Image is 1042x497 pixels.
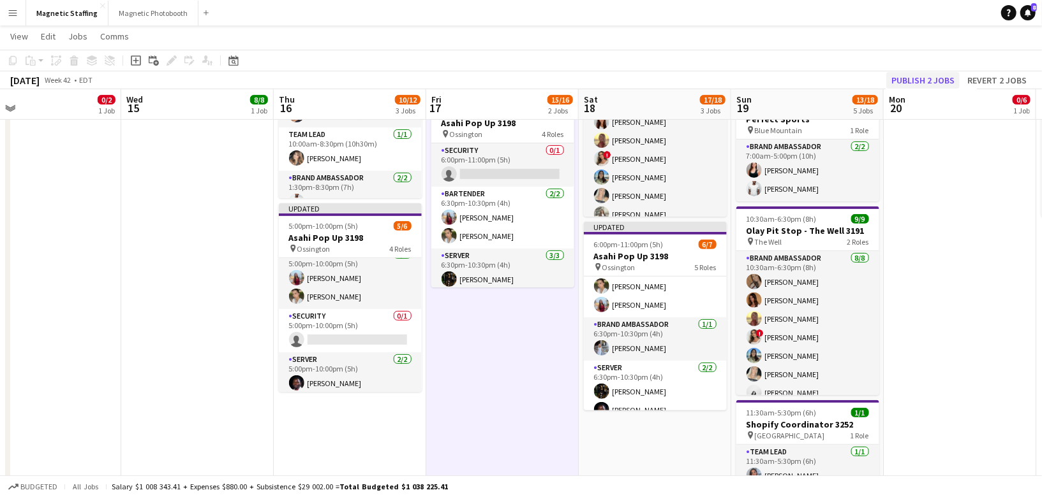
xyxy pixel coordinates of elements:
app-card-role: Brand Ambassador2/27:00am-5:00pm (10h)[PERSON_NAME][PERSON_NAME] [736,140,879,201]
span: Wed [126,94,143,105]
a: View [5,28,33,45]
span: 6/7 [699,240,717,249]
span: [GEOGRAPHIC_DATA] [755,431,825,440]
span: 15 [124,101,143,115]
span: Ossington [602,263,636,272]
span: 17/18 [700,95,726,104]
div: 5 Jobs [853,106,877,115]
app-job-card: 10:30am-6:30pm (8h)9/9Olay Pit Stop - The Well 3191 The Well2 RolesBrand Ambassador8/810:30am-6:3... [736,206,879,395]
span: 15/16 [547,95,573,104]
app-card-role: Bartender2/26:30pm-10:30pm (4h)[PERSON_NAME][PERSON_NAME] [584,256,727,317]
span: 16 [277,101,295,115]
button: Budgeted [6,480,59,494]
span: 0/6 [1013,95,1031,104]
span: 4 Roles [542,129,564,139]
span: 10:30am-6:30pm (8h) [747,214,817,224]
span: 4 Roles [390,244,412,254]
button: Magnetic Photobooth [108,1,198,25]
span: 9/9 [851,214,869,224]
div: Updated [279,203,422,213]
app-job-card: 10:30am-8:30pm (10h)9/9Olay Pit Stop - The Well 3191 The Well2 RolesBrand Ambassador8/810:30am-8:... [584,28,727,217]
div: EDT [79,75,93,85]
span: ! [604,151,611,159]
span: Total Budgeted $1 038 225.41 [339,482,448,491]
app-card-role: Server2/26:30pm-10:30pm (4h)[PERSON_NAME][PERSON_NAME] [584,361,727,422]
app-job-card: 7:00am-5:00pm (10h)2/2Spartan Blue Mountain - Perfect Sports Blue Mountain1 RoleBrand Ambassador2... [736,83,879,201]
app-card-role: Server3/36:30pm-10:30pm (4h)[PERSON_NAME] [431,248,574,329]
button: Revert 2 jobs [962,72,1032,89]
span: 2 Roles [847,237,869,247]
span: Budgeted [20,482,57,491]
div: 1 Job [98,106,115,115]
span: Thu [279,94,295,105]
span: 5/6 [394,221,412,231]
app-card-role: Brand Ambassador8/810:30am-8:30pm (10h)[PERSON_NAME][PERSON_NAME][PERSON_NAME]![PERSON_NAME][PERS... [584,73,727,245]
app-card-role: Brand Ambassador1/16:30pm-10:30pm (4h)[PERSON_NAME] [584,317,727,361]
span: View [10,31,28,42]
span: 19 [734,101,752,115]
span: 0/2 [98,95,115,104]
h3: Asahi Pop Up 3198 [431,117,574,129]
div: 2 Jobs [548,106,572,115]
span: Sun [736,94,752,105]
app-card-role: Team Lead1/111:30am-5:30pm (6h)[PERSON_NAME] [736,445,879,488]
app-card-role: Security0/16:00pm-11:00pm (5h) [431,143,574,187]
span: Sat [584,94,598,105]
a: Edit [36,28,61,45]
span: 20 [887,101,905,115]
span: 1 Role [851,431,869,440]
span: Jobs [68,31,87,42]
span: 5:00pm-10:00pm (5h) [289,221,359,231]
app-card-role: Bartender2/25:00pm-10:00pm (5h)[PERSON_NAME][PERSON_NAME] [279,247,422,309]
span: 8/8 [250,95,268,104]
button: Publish 2 jobs [886,72,960,89]
span: 11:30am-5:30pm (6h) [747,408,817,417]
a: Comms [95,28,134,45]
span: The Well [755,237,782,247]
span: 10/12 [395,95,421,104]
a: 8 [1020,5,1036,20]
div: 1 Job [1013,106,1030,115]
h3: Olay Pit Stop - The Well 3191 [736,225,879,236]
div: Updated [584,222,727,232]
app-card-role: Team Lead1/110:00am-8:30pm (10h30m)[PERSON_NAME] [279,127,422,171]
div: [DATE] [10,74,40,87]
span: Blue Mountain [755,126,803,135]
app-card-role: Brand Ambassador2/21:30pm-8:30pm (7h)[PERSON_NAME] [279,171,422,233]
h3: Asahi Pop Up 3198 [584,250,727,262]
div: 1 Job [251,106,267,115]
app-card-role: Security0/15:00pm-10:00pm (5h) [279,309,422,352]
span: All jobs [70,482,101,491]
span: Ossington [297,244,331,254]
span: 8 [1031,3,1037,11]
app-card-role: Server2/25:00pm-10:00pm (5h)[PERSON_NAME] [279,352,422,414]
span: 18 [582,101,598,115]
span: 6:00pm-11:00pm (5h) [594,240,664,249]
div: 3 Jobs [396,106,420,115]
span: 5 Roles [695,263,717,272]
h3: Shopify Coordinator 3252 [736,419,879,430]
span: Mon [889,94,905,105]
div: Salary $1 008 343.41 + Expenses $880.00 + Subsistence $29 002.00 = [112,482,448,491]
app-job-card: Updated5:00pm-10:00pm (5h)5/6Asahi Pop Up 3198 Ossington4 RolesBartender2/25:00pm-10:00pm (5h)[PE... [279,203,422,392]
app-card-role: Bartender2/26:30pm-10:30pm (4h)[PERSON_NAME][PERSON_NAME] [431,187,574,248]
button: Magnetic Staffing [26,1,108,25]
app-job-card: Updated6:00pm-11:00pm (5h)6/7Asahi Pop Up 3198 Ossington5 RolesSecurity0/16:00pm-11:00pm (5h) Bar... [584,222,727,410]
h3: Asahi Pop Up 3198 [279,232,422,243]
div: 3 Jobs [701,106,725,115]
div: 11:30am-5:30pm (6h)1/1Shopify Coordinator 3252 [GEOGRAPHIC_DATA]1 RoleTeam Lead1/111:30am-5:30pm ... [736,400,879,488]
span: Fri [431,94,442,105]
span: Week 42 [42,75,74,85]
span: ! [756,329,764,337]
span: Comms [100,31,129,42]
a: Jobs [63,28,93,45]
span: Ossington [450,129,483,139]
app-job-card: 6:00pm-11:00pm (5h)6/7Asahi Pop Up 3198 Ossington4 RolesSecurity0/16:00pm-11:00pm (5h) Bartender2... [431,99,574,287]
span: 13/18 [852,95,878,104]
